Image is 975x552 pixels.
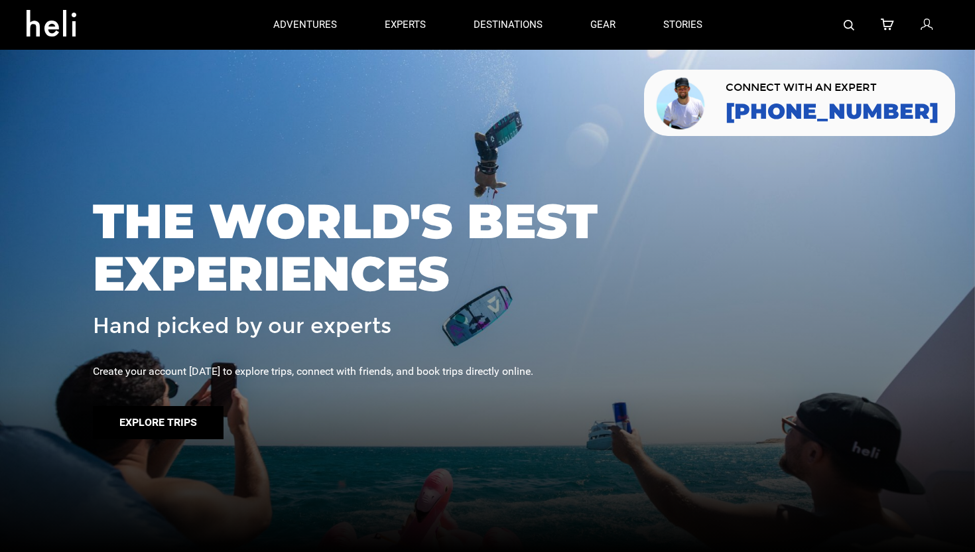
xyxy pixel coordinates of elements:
[726,100,939,123] a: [PHONE_NUMBER]
[385,18,426,32] p: experts
[93,195,882,300] span: THE WORLD'S BEST EXPERIENCES
[654,75,709,131] img: contact our team
[93,364,882,379] div: Create your account [DATE] to explore trips, connect with friends, and book trips directly online.
[844,20,854,31] img: search-bar-icon.svg
[273,18,337,32] p: adventures
[726,82,939,93] span: CONNECT WITH AN EXPERT
[474,18,543,32] p: destinations
[93,314,391,338] span: Hand picked by our experts
[93,406,224,439] button: Explore Trips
